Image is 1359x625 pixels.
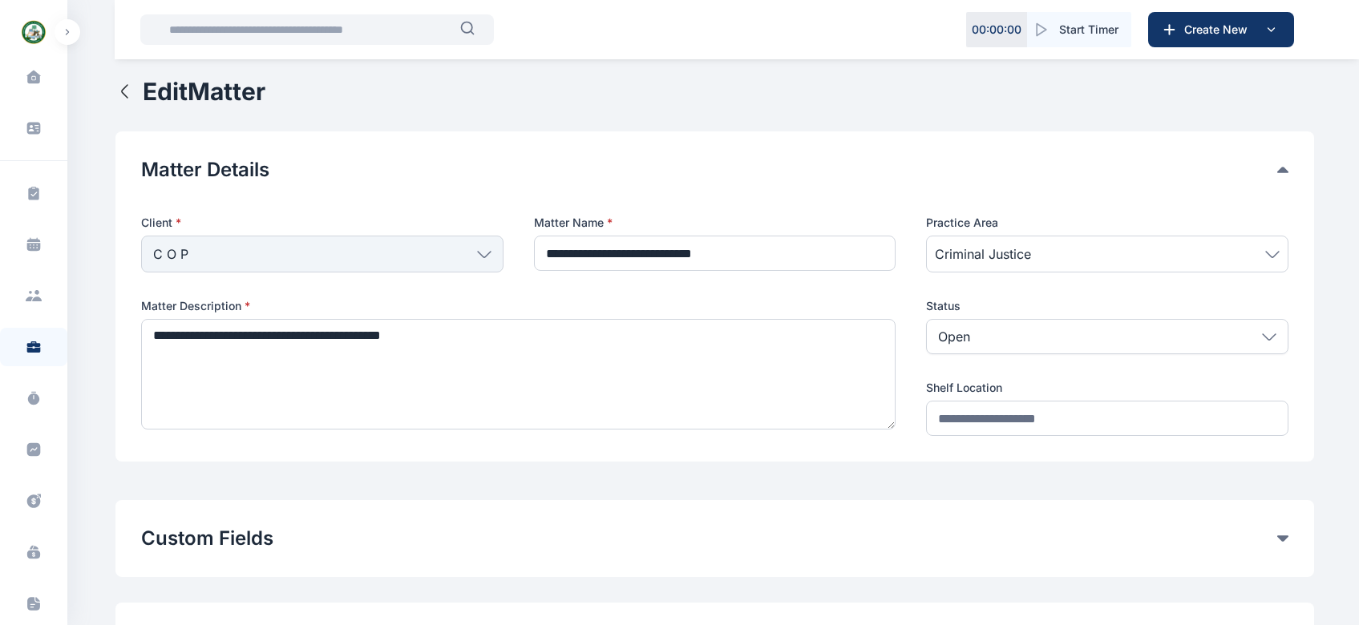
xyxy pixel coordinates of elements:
[935,244,1031,264] span: Criminal Justice
[972,22,1021,38] p: 00 : 00 : 00
[926,298,1288,314] label: Status
[141,215,504,231] p: Client
[1148,12,1294,47] button: Create New
[1027,12,1131,47] button: Start Timer
[141,526,1288,551] div: Custom Fields
[141,157,1277,183] button: Matter Details
[1059,22,1118,38] span: Start Timer
[926,380,1288,396] label: Shelf Location
[141,526,1277,551] button: Custom Fields
[534,215,896,231] label: Matter Name
[153,244,188,264] span: C O P
[143,77,265,106] h1: Edit Matter
[926,215,998,231] span: Practice Area
[115,77,265,106] button: EditMatter
[938,327,970,346] p: Open
[1178,22,1261,38] span: Create New
[141,157,1288,183] div: Matter Details
[141,298,896,314] label: Matter Description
